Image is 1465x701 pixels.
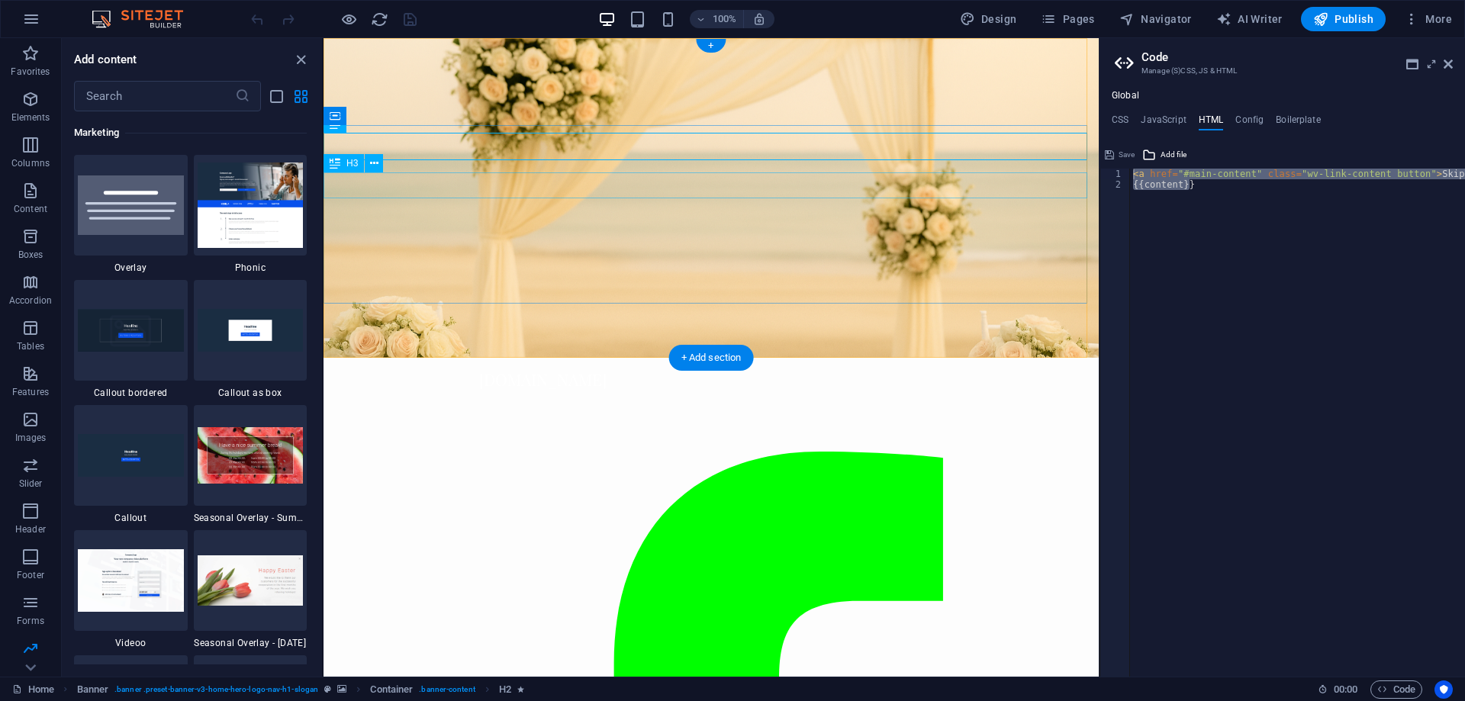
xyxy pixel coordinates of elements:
[1370,680,1422,699] button: Code
[752,12,766,26] i: On resize automatically adjust zoom level to fit chosen device.
[1318,680,1358,699] h6: Session time
[114,680,318,699] span: . banner .preset-banner-v3-home-hero-logo-nav-h1-slogan
[9,294,52,307] p: Accordion
[15,523,46,535] p: Header
[690,10,744,28] button: 100%
[696,39,726,53] div: +
[340,10,358,28] button: Click here to leave preview mode and continue editing
[194,387,307,399] span: Callout as box
[1100,169,1131,179] div: 1
[15,432,47,444] p: Images
[1141,114,1186,131] h4: JavaScript
[370,680,413,699] span: Click to select. Double-click to edit
[346,159,358,168] span: H3
[74,405,188,524] div: Callout
[1216,11,1283,27] span: AI Writer
[1404,11,1452,27] span: More
[18,249,43,261] p: Boxes
[1313,11,1373,27] span: Publish
[1210,7,1289,31] button: AI Writer
[1112,90,1139,102] h4: Global
[74,81,235,111] input: Search
[337,685,346,693] i: This element contains a background
[954,7,1023,31] button: Design
[78,549,184,611] img: Screenshot_2019-06-19SitejetTemplate-BlankRedesign-Berlin5.png
[77,680,109,699] span: Click to select. Double-click to edit
[194,280,307,399] div: Callout as box
[11,157,50,169] p: Columns
[88,10,202,28] img: Editor Logo
[11,111,50,124] p: Elements
[194,530,307,649] div: Seasonal Overlay - [DATE]
[74,124,307,142] h6: Marketing
[419,680,475,699] span: . banner-content
[1141,50,1453,64] h2: Code
[198,555,304,606] img: Screenshot_2019-10-25SitejetTemplate-BlankRedesign-Berlin2.png
[1199,114,1224,131] h4: HTML
[194,405,307,524] div: Seasonal Overlay - Summer
[1161,146,1186,164] span: Add file
[12,386,49,398] p: Features
[267,87,285,105] button: list-view
[291,50,310,69] button: close panel
[370,10,388,28] button: reload
[1113,7,1198,31] button: Navigator
[74,387,188,399] span: Callout bordered
[74,262,188,274] span: Overlay
[1140,146,1189,164] button: Add file
[194,512,307,524] span: Seasonal Overlay - Summer
[1035,7,1100,31] button: Pages
[198,162,304,247] img: Screenshot_2019-06-19SitejetTemplate-BlankRedesign-Berlin7.png
[954,7,1023,31] div: Design (Ctrl+Alt+Y)
[960,11,1017,27] span: Design
[11,66,50,78] p: Favorites
[669,345,754,371] div: + Add section
[78,309,184,351] img: callout-border.png
[74,637,188,649] span: Videoo
[1301,7,1386,31] button: Publish
[198,309,304,351] img: callout-box_v2.png
[77,680,525,699] nav: breadcrumb
[291,87,310,105] button: grid-view
[1235,114,1264,131] h4: Config
[198,427,304,484] img: Screenshot_2019-10-25SitejetTemplate-BlankRedesign-Berlin3.png
[1377,680,1415,699] span: Code
[17,615,44,627] p: Forms
[371,11,388,28] i: Reload page
[1334,680,1357,699] span: 00 00
[78,434,184,476] img: callout.png
[1119,11,1192,27] span: Navigator
[1041,11,1094,27] span: Pages
[74,280,188,399] div: Callout bordered
[12,680,54,699] a: Click to cancel selection. Double-click to open Pages
[14,203,47,215] p: Content
[1112,114,1129,131] h4: CSS
[74,512,188,524] span: Callout
[1434,680,1453,699] button: Usercentrics
[194,637,307,649] span: Seasonal Overlay - Easter
[499,680,511,699] span: Click to select. Double-click to edit
[713,10,737,28] h6: 100%
[1100,179,1131,190] div: 2
[1344,683,1347,695] span: :
[17,340,44,352] p: Tables
[19,478,43,490] p: Slider
[74,50,137,69] h6: Add content
[1276,114,1321,131] h4: Boilerplate
[194,262,307,274] span: Phonic
[78,175,184,235] img: overlay-default.svg
[517,685,524,693] i: Element contains an animation
[194,155,307,274] div: Phonic
[74,530,188,649] div: Videoo
[17,569,44,581] p: Footer
[324,685,331,693] i: This element is a customizable preset
[74,155,188,274] div: Overlay
[1398,7,1458,31] button: More
[1141,64,1422,78] h3: Manage (S)CSS, JS & HTML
